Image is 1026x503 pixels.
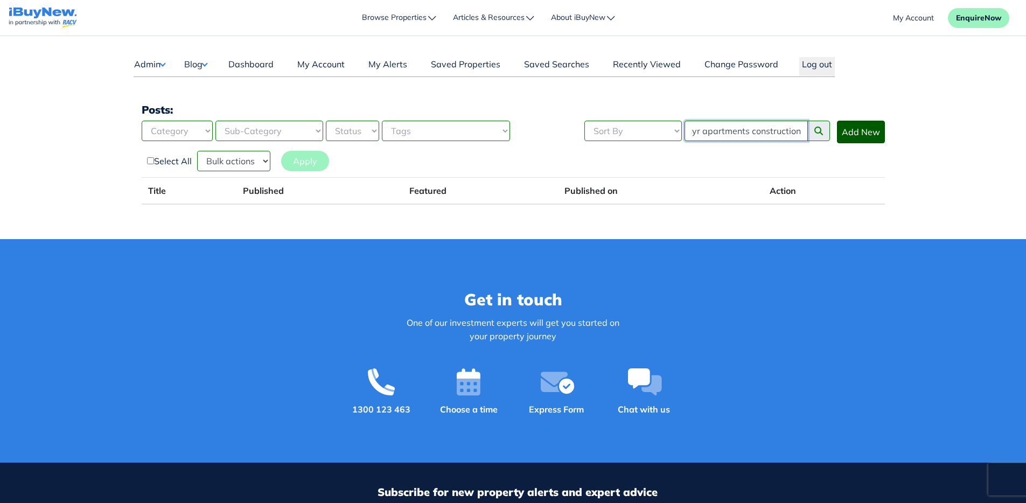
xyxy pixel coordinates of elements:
[352,403,410,416] a: 1300 123 463
[9,5,77,31] a: navigations
[440,403,498,416] span: Choose a time
[403,178,558,205] th: Featured
[142,103,885,116] h3: Posts:
[184,57,207,71] button: Blog
[837,121,885,143] a: Add New
[147,155,192,167] label: Select All
[9,8,77,29] img: logo
[295,58,347,76] a: My Account
[618,403,670,416] span: Chat with us
[428,58,503,76] a: Saved Properties
[610,58,683,76] a: Recently Viewed
[392,316,634,343] p: One of our investment experts will get you started on your property journey
[702,58,781,76] a: Change Password
[366,58,410,76] a: My Alerts
[521,58,592,76] a: Saved Searches
[685,121,808,141] input: Search
[893,12,934,24] a: account
[147,157,154,164] input: Select All
[807,121,830,141] button: search posts
[338,288,688,312] h3: Get in touch
[948,8,1009,28] button: EnquireNow
[799,57,835,76] button: Log out
[529,403,584,416] span: Express Form
[558,178,763,205] th: Published on
[281,151,329,171] button: Apply
[985,13,1001,23] span: Now
[763,178,885,205] th: Action
[142,178,236,205] th: Title
[226,58,276,76] a: Dashboard
[134,57,165,71] button: Admin
[236,178,403,205] th: Published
